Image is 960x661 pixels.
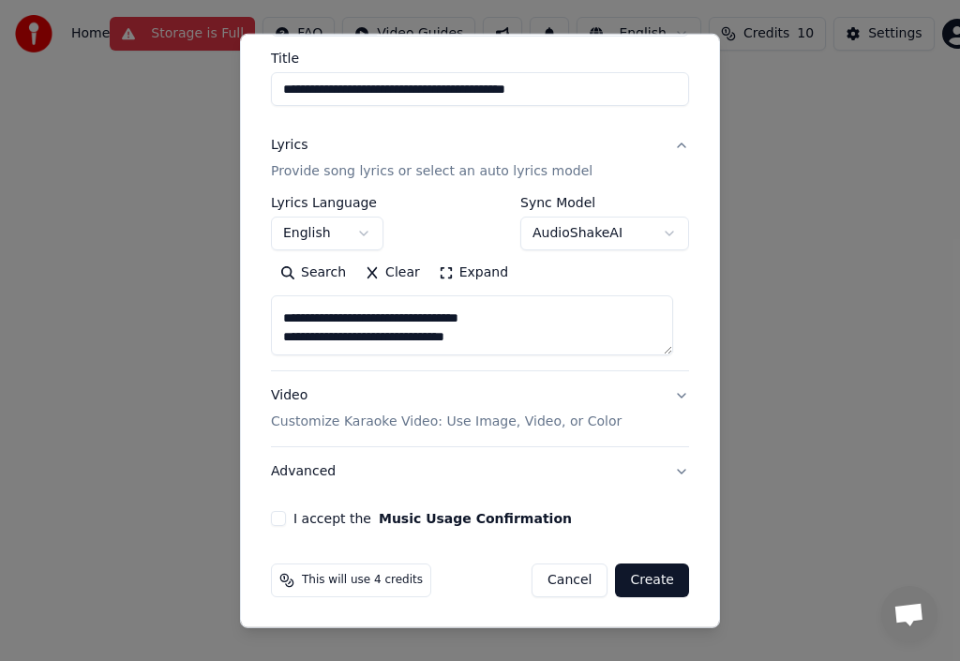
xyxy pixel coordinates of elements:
[429,258,517,288] button: Expand
[532,563,607,597] button: Cancel
[302,573,423,588] span: This will use 4 credits
[271,386,622,431] div: Video
[271,121,689,196] button: LyricsProvide song lyrics or select an auto lyrics model
[615,563,689,597] button: Create
[379,512,572,525] button: I accept the
[271,196,689,370] div: LyricsProvide song lyrics or select an auto lyrics model
[355,258,429,288] button: Clear
[520,196,689,209] label: Sync Model
[271,136,307,155] div: Lyrics
[271,371,689,446] button: VideoCustomize Karaoke Video: Use Image, Video, or Color
[271,258,355,288] button: Search
[271,413,622,431] p: Customize Karaoke Video: Use Image, Video, or Color
[271,447,689,496] button: Advanced
[293,512,572,525] label: I accept the
[271,162,592,181] p: Provide song lyrics or select an auto lyrics model
[271,52,689,65] label: Title
[271,196,383,209] label: Lyrics Language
